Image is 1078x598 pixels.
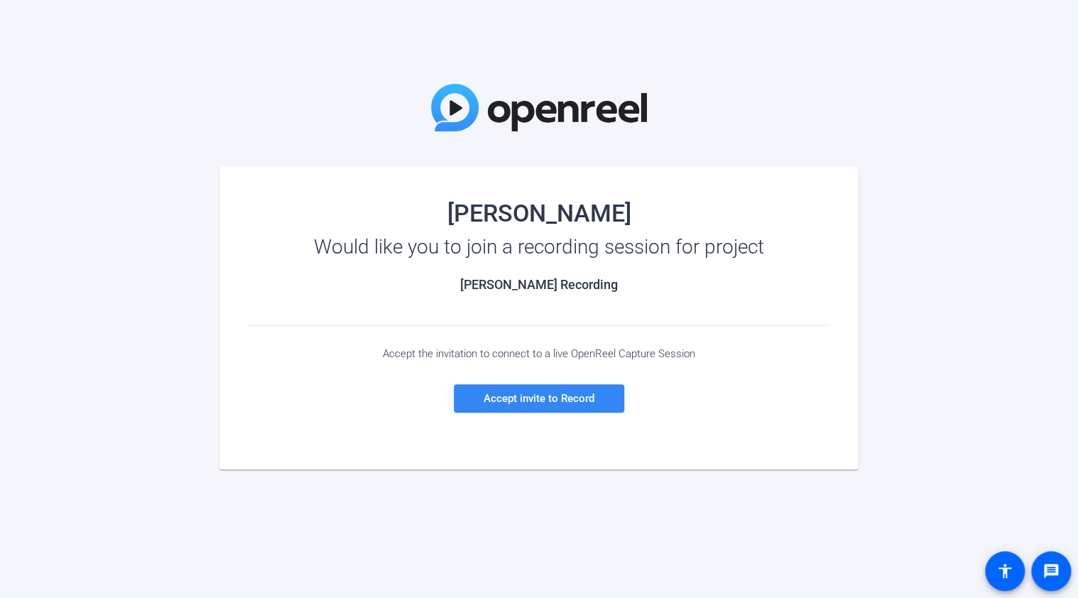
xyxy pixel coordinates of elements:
[431,84,647,131] img: OpenReel Logo
[248,347,830,360] div: Accept the invitation to connect to a live OpenReel Capture Session
[484,392,594,405] span: Accept invite to Record
[248,277,830,293] h2: [PERSON_NAME] Recording
[1042,562,1060,580] mat-icon: message
[454,384,624,413] a: Accept invite to Record
[248,202,830,224] div: [PERSON_NAME]
[996,562,1013,580] mat-icon: accessibility
[248,236,830,259] div: Would like you to join a recording session for project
